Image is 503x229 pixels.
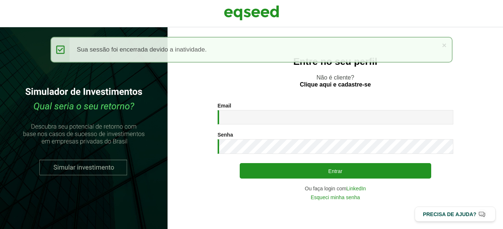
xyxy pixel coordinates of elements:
label: Email [218,103,231,108]
a: LinkedIn [347,186,366,191]
a: × [442,41,446,49]
button: Entrar [240,163,431,179]
p: Não é cliente? [182,74,488,88]
a: Esqueci minha senha [311,195,360,200]
img: EqSeed Logo [224,4,279,22]
div: Ou faça login com [218,186,453,191]
div: Sua sessão foi encerrada devido a inatividade. [50,37,453,63]
label: Senha [218,132,233,137]
a: Clique aqui e cadastre-se [300,82,371,88]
